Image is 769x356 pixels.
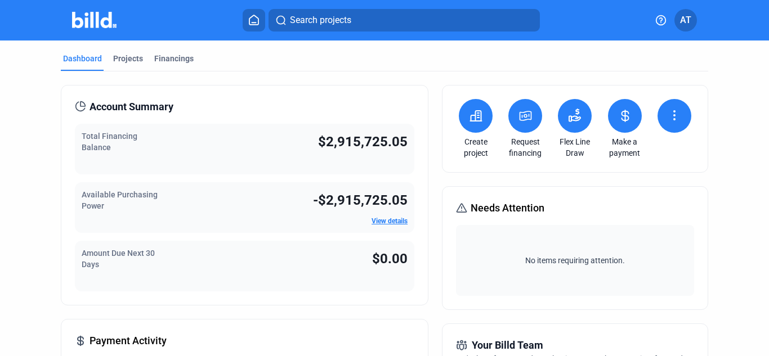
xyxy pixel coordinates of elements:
span: -$2,915,725.05 [313,192,408,208]
button: Search projects [269,9,540,31]
span: $2,915,725.05 [318,134,408,150]
span: Needs Attention [471,200,544,216]
span: Available Purchasing Power [82,190,158,210]
a: Create project [456,136,495,159]
div: Projects [113,53,143,64]
span: Payment Activity [90,333,167,349]
span: Your Billd Team [472,337,543,353]
span: $0.00 [372,251,408,267]
div: Dashboard [63,53,102,64]
span: Search projects [290,13,351,27]
span: No items requiring attention. [460,255,690,266]
a: Flex Line Draw [555,136,594,159]
a: View details [372,217,408,225]
span: Amount Due Next 30 Days [82,249,155,269]
button: AT [674,9,697,31]
a: Make a payment [605,136,645,159]
img: Billd Company Logo [72,12,117,28]
span: Account Summary [90,99,173,115]
span: Total Financing Balance [82,132,137,152]
span: AT [680,13,691,27]
div: Financings [154,53,194,64]
a: Request financing [506,136,545,159]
